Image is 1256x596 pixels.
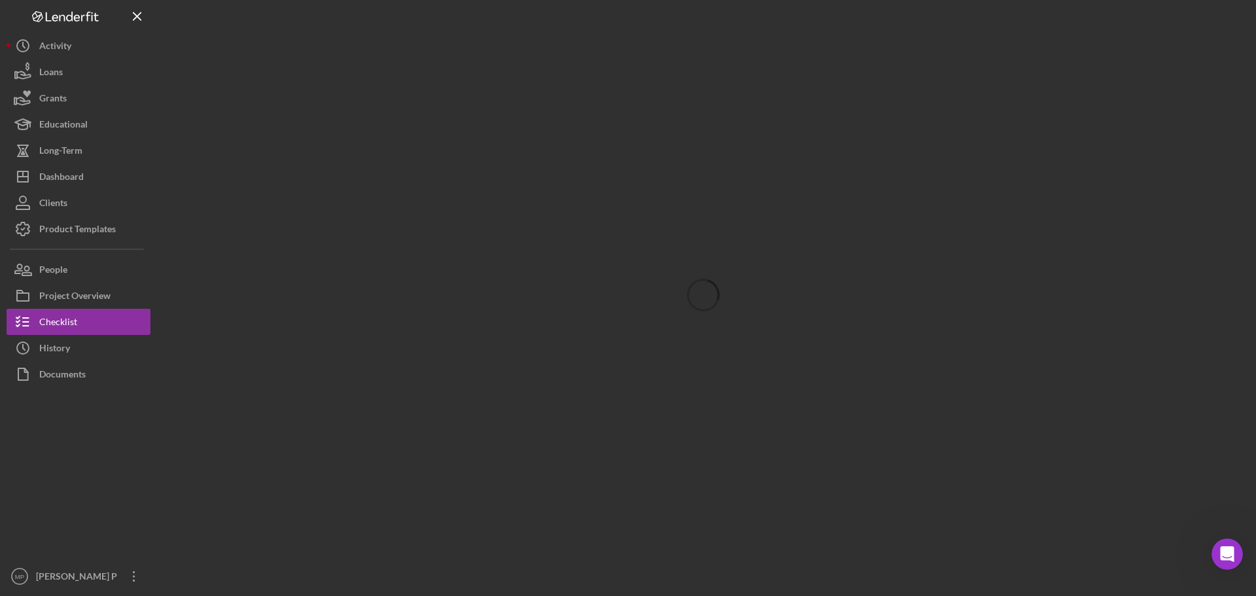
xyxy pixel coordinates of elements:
div: Clients [39,190,67,219]
iframe: Intercom live chat [1212,538,1243,570]
div: [PERSON_NAME] [21,84,204,97]
div: Michiyo says… [10,114,251,218]
div: History [39,335,70,364]
div: Dashboard [39,164,84,193]
button: Grants [7,85,150,111]
div: Thank you for reaching out. I have deactivated [PERSON_NAME] access. Could you tell me more about... [21,13,204,64]
img: Profile image for Christina [37,7,58,28]
div: [PERSON_NAME] • 1h ago [21,366,124,374]
button: Emoji picker [20,418,31,429]
button: Documents [7,361,150,387]
h1: [PERSON_NAME] [63,7,148,16]
div: Activity [39,33,71,62]
div: Checklist [39,309,77,338]
div: Michiyo says… [10,295,251,334]
button: Educational [7,111,150,137]
button: Upload attachment [62,418,73,429]
button: Checklist [7,309,150,335]
div: Noted, thank you! [21,342,104,355]
div: Documents [39,361,86,391]
div: Christina says… [10,334,251,387]
div: Noted, I will pass your message along to our billing team. Is there a designated name to go with ... [10,218,215,285]
div: Close [230,5,253,29]
button: Loans [7,59,150,85]
button: Project Overview [7,283,150,309]
div: Best, [21,71,204,84]
a: [EMAIL_ADDRESS][DOMAIN_NAME] [71,187,232,198]
button: Send a message… [224,413,245,434]
div: Grants [39,85,67,114]
div: [PERSON_NAME] P [33,563,118,593]
div: Product Templates [39,216,116,245]
div: Thank you, we realized the invoice was sent to our CFO, so that he must forward it to Accounting,... [47,114,251,207]
button: Product Templates [7,216,150,242]
div: People [39,256,67,286]
div: Michiyo says… [10,387,251,431]
div: Project Overview [39,283,111,312]
button: Activity [7,33,150,59]
div: Noted, thank you![PERSON_NAME] • 1h ago [10,334,114,363]
div: Noted, I will pass your message along to our billing team. Is there a designated name to go with ... [21,226,204,277]
div: Thank you, we realized the invoice was sent to our CFO, so that he must forward it to Accounting,... [58,122,241,200]
text: MP [15,573,24,580]
div: Educational [39,111,88,141]
div: Attentions to [PERSON_NAME]. [99,303,241,316]
div: Christina says… [10,218,251,295]
p: Active 1h ago [63,16,122,29]
div: Loans [39,59,63,88]
button: History [7,335,150,361]
button: Home [205,5,230,30]
button: Gif picker [41,418,52,429]
button: Long-Term [7,137,150,164]
button: Clients [7,190,150,216]
div: Thank you! [179,387,251,415]
div: Long-Term [39,137,82,167]
div: Attentions to [PERSON_NAME]. [89,295,251,324]
button: MP[PERSON_NAME] P [7,563,150,589]
button: Dashboard [7,164,150,190]
textarea: Message… [11,391,251,413]
button: People [7,256,150,283]
button: go back [9,5,33,30]
button: Start recording [83,418,94,429]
